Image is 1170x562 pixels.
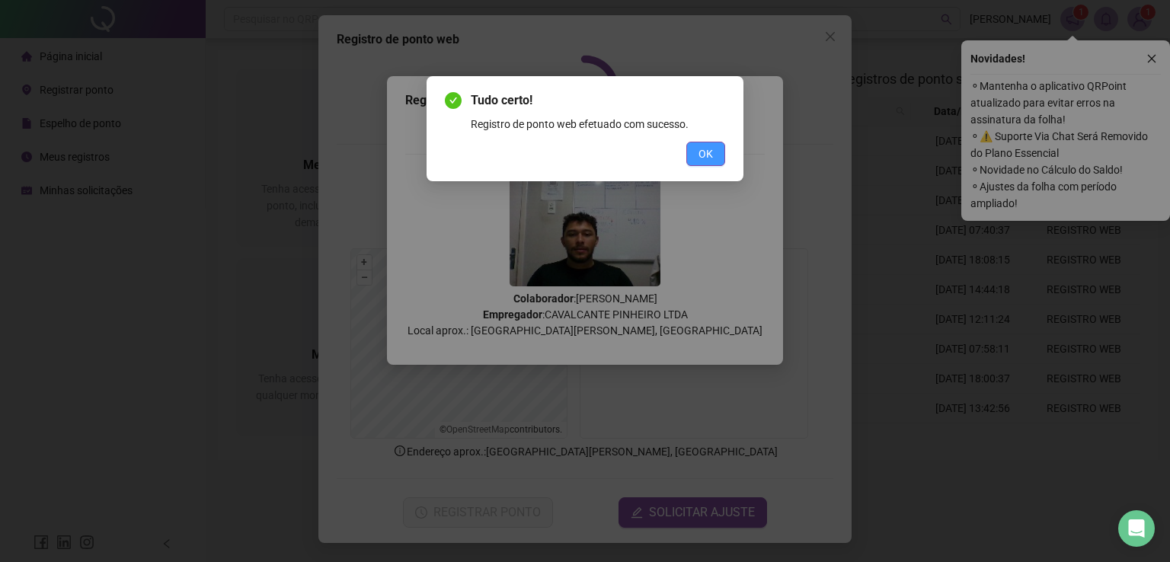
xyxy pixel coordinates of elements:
[471,91,725,110] span: Tudo certo!
[445,92,462,109] span: check-circle
[686,142,725,166] button: OK
[1118,510,1155,547] div: Open Intercom Messenger
[698,145,713,162] span: OK
[471,116,725,133] div: Registro de ponto web efetuado com sucesso.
